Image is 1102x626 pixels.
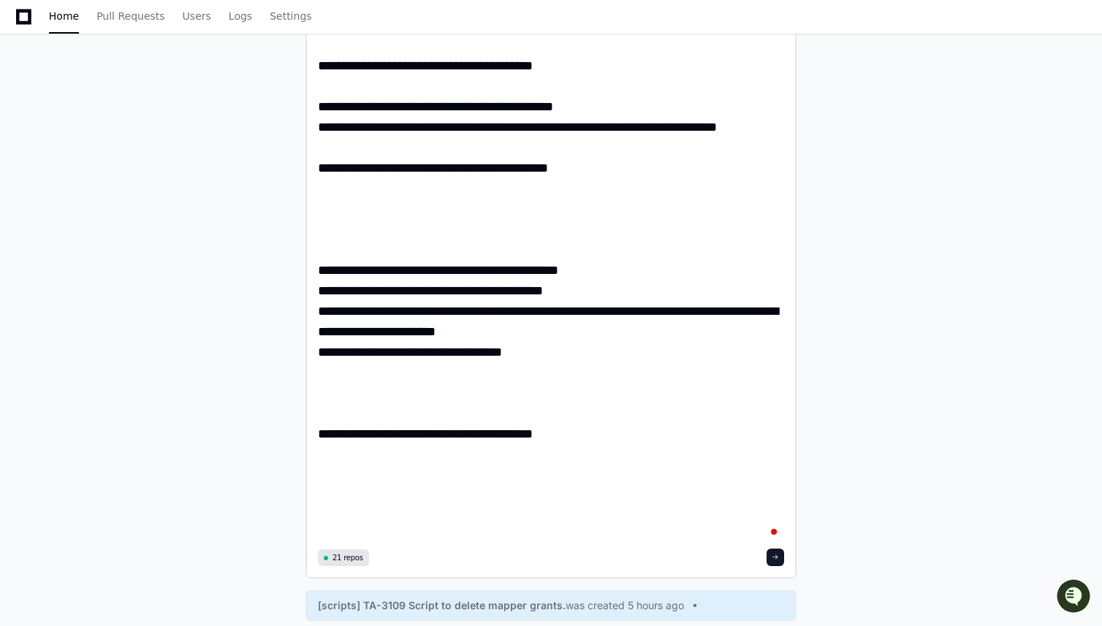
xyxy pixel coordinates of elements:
[318,598,784,613] a: [scripts] TA-3109 Script to delete mapper grants.was created 5 hours ago
[145,153,177,164] span: Pylon
[229,12,252,20] span: Logs
[270,12,311,20] span: Settings
[248,113,266,131] button: Start new chat
[318,598,566,613] span: [scripts] TA-3109 Script to delete mapper grants.
[183,12,211,20] span: Users
[96,12,164,20] span: Pull Requests
[50,109,240,123] div: Start new chat
[566,598,684,613] span: was created 5 hours ago
[332,552,363,563] span: 21 repos
[49,12,79,20] span: Home
[1055,578,1095,617] iframe: Open customer support
[15,15,44,44] img: PlayerZero
[15,58,266,82] div: Welcome
[50,123,212,135] div: We're offline, but we'll be back soon!
[103,153,177,164] a: Powered byPylon
[15,109,41,135] img: 1756235613930-3d25f9e4-fa56-45dd-b3ad-e072dfbd1548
